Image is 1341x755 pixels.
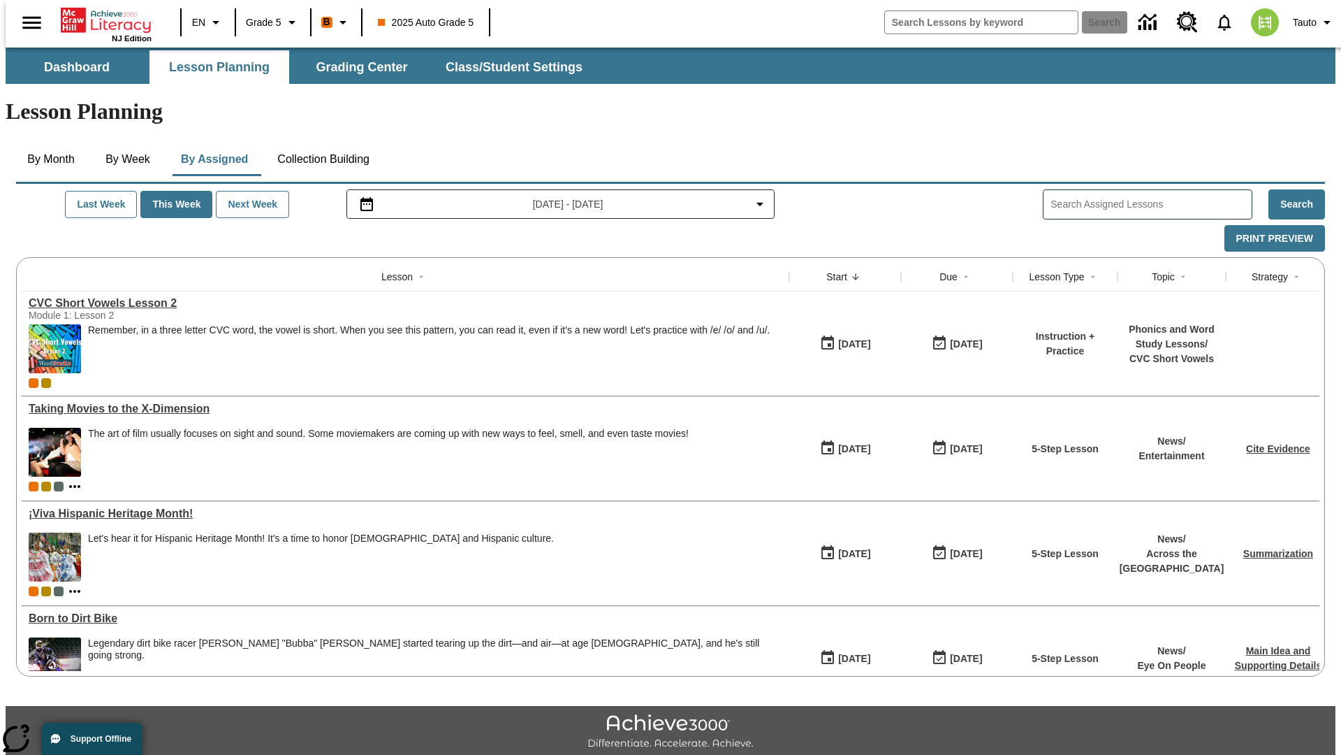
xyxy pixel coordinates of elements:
span: Legendary dirt bike racer James "Bubba" Stewart started tearing up the dirt—and air—at age 4, and... [88,638,782,686]
button: Language: EN, Select a language [186,10,230,35]
input: search field [885,11,1078,34]
span: NJ Edition [112,34,152,43]
p: 5-Step Lesson [1032,652,1099,666]
button: By Month [16,143,86,176]
a: Taking Movies to the X-Dimension, Lessons [29,403,782,415]
button: Support Offline [42,723,142,755]
p: Instruction + Practice [1020,329,1111,359]
span: Grading Center [316,59,407,75]
p: Phonics and Word Study Lessons / [1124,322,1219,352]
p: 5-Step Lesson [1032,442,1099,456]
img: Panel in front of the seats sprays water mist to the happy audience at a 4DX-equipped theater. [29,428,81,477]
div: New 2025 class [41,482,51,491]
button: Next Week [216,191,289,218]
button: 09/24/25: Last day the lesson can be accessed [927,645,987,672]
button: Grading Center [292,50,432,84]
button: 09/24/25: First time the lesson was available [815,645,875,672]
img: CVC Short Vowels Lesson 2. [29,324,81,373]
button: By Assigned [170,143,259,176]
p: Eye On People [1137,659,1206,673]
button: 09/24/25: Last day the lesson can be accessed [927,540,987,567]
button: 09/25/25: Last day the lesson can be accessed [927,436,987,462]
button: 09/26/25: Last day the lesson can be accessed [927,331,987,357]
div: Current Class [29,587,38,596]
div: Home [61,5,152,43]
span: 2025 Auto Grade 5 [378,15,474,30]
a: CVC Short Vowels Lesson 2, Lessons [29,297,782,310]
div: [DATE] [950,440,982,458]
button: Sort [847,268,864,285]
span: Dashboard [44,59,110,75]
button: 09/24/25: First time the lesson was available [815,540,875,567]
div: Due [939,270,958,284]
div: Let's hear it for Hispanic Heritage Month! It's a time to honor [DEMOGRAPHIC_DATA] and Hispanic c... [88,533,554,545]
div: Let's hear it for Hispanic Heritage Month! It's a time to honor Hispanic Americans and Hispanic c... [88,533,554,582]
span: Grade 5 [246,15,281,30]
button: Boost Class color is orange. Change class color [316,10,357,35]
div: Start [826,270,847,284]
span: OL 2025 Auto Grade 6 [54,482,64,491]
a: Home [61,6,152,34]
p: CVC Short Vowels [1124,352,1219,366]
span: Class/Student Settings [446,59,582,75]
div: Current Class [29,378,38,388]
p: Remember, in a three letter CVC word, the vowel is short. When you see this pattern, you can read... [88,324,770,336]
a: Main Idea and Supporting Details [1235,645,1321,671]
span: [DATE] - [DATE] [533,197,603,212]
button: Collection Building [266,143,381,176]
a: ¡Viva Hispanic Heritage Month! , Lessons [29,508,782,520]
div: New 2025 class [41,587,51,596]
a: Data Center [1130,3,1168,42]
p: Across the [GEOGRAPHIC_DATA] [1120,547,1224,576]
div: [DATE] [838,336,870,353]
p: 5-Step Lesson [1032,547,1099,561]
div: SubNavbar [6,50,595,84]
button: Sort [1175,268,1192,285]
img: Achieve3000 Differentiate Accelerate Achieve [587,714,754,750]
button: Show more classes [66,583,83,600]
div: Lesson [381,270,413,284]
button: Class/Student Settings [434,50,594,84]
div: Topic [1152,270,1175,284]
button: By Week [93,143,163,176]
div: SubNavbar [6,48,1335,84]
div: [DATE] [950,336,982,353]
button: Sort [1288,268,1305,285]
div: Legendary dirt bike racer [PERSON_NAME] "Bubba" [PERSON_NAME] started tearing up the dirt—and air... [88,638,782,661]
div: Remember, in a three letter CVC word, the vowel is short. When you see this pattern, you can read... [88,324,770,373]
p: News / [1120,532,1224,547]
p: Entertainment [1138,449,1204,463]
button: Select a new avatar [1243,4,1287,41]
button: Sort [1085,268,1101,285]
p: News / [1138,434,1204,449]
span: Support Offline [71,734,131,744]
p: The art of film usually focuses on sight and sound. Some moviemakers are coming up with new ways ... [88,428,689,440]
button: Dashboard [7,50,147,84]
p: News / [1137,644,1206,659]
div: [DATE] [838,545,870,563]
button: Open side menu [11,2,52,43]
button: Sort [958,268,974,285]
img: A photograph of Hispanic women participating in a parade celebrating Hispanic culture. The women ... [29,533,81,582]
button: Sort [413,268,430,285]
div: ¡Viva Hispanic Heritage Month! [29,508,782,520]
button: Grade: Grade 5, Select a grade [240,10,306,35]
div: The art of film usually focuses on sight and sound. Some moviemakers are coming up with new ways ... [88,428,689,477]
div: Module 1: Lesson 2 [29,310,238,321]
div: [DATE] [950,650,982,668]
button: Show more classes [66,478,83,495]
button: Print Preview [1224,225,1325,252]
button: Select the date range menu item [353,196,769,213]
button: Last Week [65,191,137,218]
img: avatar image [1251,8,1279,36]
div: Current Class [29,482,38,491]
div: New 2025 class [41,378,51,388]
div: [DATE] [838,650,870,668]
